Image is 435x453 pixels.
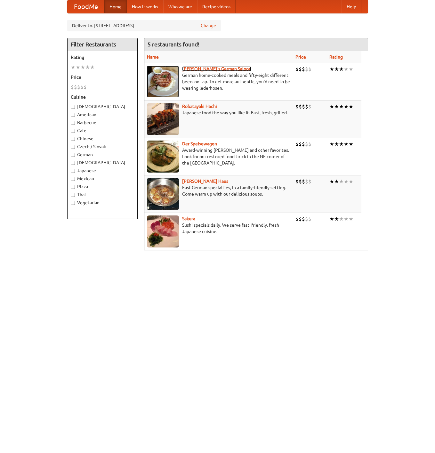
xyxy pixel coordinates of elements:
[339,103,344,110] li: ★
[308,141,311,148] li: $
[329,54,343,60] a: Rating
[74,84,77,91] li: $
[77,84,80,91] li: $
[308,178,311,185] li: $
[182,216,195,221] a: Sakura
[344,103,349,110] li: ★
[349,178,353,185] li: ★
[84,84,87,91] li: $
[71,193,75,197] input: Thai
[147,147,290,166] p: Award-winning [PERSON_NAME] and other favorites. Look for our restored food truck in the NE corne...
[295,215,299,222] li: $
[147,215,179,247] img: sakura.jpg
[71,129,75,133] input: Cafe
[90,64,95,71] li: ★
[71,201,75,205] input: Vegetarian
[339,178,344,185] li: ★
[104,0,127,13] a: Home
[329,66,334,73] li: ★
[344,141,349,148] li: ★
[71,175,134,182] label: Mexican
[71,119,134,126] label: Barbecue
[148,41,199,47] ng-pluralize: 5 restaurants found!
[71,127,134,134] label: Cafe
[334,215,339,222] li: ★
[329,178,334,185] li: ★
[334,103,339,110] li: ★
[67,20,221,31] div: Deliver to: [STREET_ADDRESS]
[80,84,84,91] li: $
[299,141,302,148] li: $
[305,215,308,222] li: $
[71,74,134,80] h5: Price
[147,54,159,60] a: Name
[295,54,306,60] a: Price
[71,143,134,150] label: Czech / Slovak
[71,169,75,173] input: Japanese
[349,66,353,73] li: ★
[71,167,134,174] label: Japanese
[295,178,299,185] li: $
[163,0,197,13] a: Who we are
[344,66,349,73] li: ★
[295,103,299,110] li: $
[295,66,299,73] li: $
[71,84,74,91] li: $
[302,141,305,148] li: $
[71,121,75,125] input: Barbecue
[344,215,349,222] li: ★
[71,105,75,109] input: [DEMOGRAPHIC_DATA]
[147,178,179,210] img: kohlhaus.jpg
[334,141,339,148] li: ★
[182,104,217,109] b: Robatayaki Hachi
[71,153,75,157] input: German
[71,177,75,181] input: Mexican
[68,0,104,13] a: FoodMe
[295,141,299,148] li: $
[71,145,75,149] input: Czech / Slovak
[182,141,217,146] a: Der Speisewagen
[349,103,353,110] li: ★
[329,215,334,222] li: ★
[305,178,308,185] li: $
[71,159,134,166] label: [DEMOGRAPHIC_DATA]
[299,66,302,73] li: $
[147,66,179,98] img: esthers.jpg
[339,215,344,222] li: ★
[339,141,344,148] li: ★
[71,151,134,158] label: German
[147,222,290,235] p: Sushi specials daily. We serve fast, friendly, fresh Japanese cuisine.
[71,137,75,141] input: Chinese
[299,103,302,110] li: $
[71,111,134,118] label: American
[302,103,305,110] li: $
[329,103,334,110] li: ★
[71,103,134,110] label: [DEMOGRAPHIC_DATA]
[71,185,75,189] input: Pizza
[299,178,302,185] li: $
[339,66,344,73] li: ★
[85,64,90,71] li: ★
[147,72,290,91] p: German home-cooked meals and fifty-eight different beers on tap. To get more authentic, you'd nee...
[182,66,251,71] a: [PERSON_NAME]'s German Saloon
[71,135,134,142] label: Chinese
[305,103,308,110] li: $
[308,215,311,222] li: $
[344,178,349,185] li: ★
[308,66,311,73] li: $
[349,215,353,222] li: ★
[76,64,80,71] li: ★
[302,178,305,185] li: $
[329,141,334,148] li: ★
[305,141,308,148] li: $
[127,0,163,13] a: How it works
[299,215,302,222] li: $
[147,109,290,116] p: Japanese food the way you like it. Fast, fresh, grilled.
[71,183,134,190] label: Pizza
[182,179,228,184] a: [PERSON_NAME] Haus
[147,184,290,197] p: East German specialties, in a family-friendly setting. Come warm up with our delicious soups.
